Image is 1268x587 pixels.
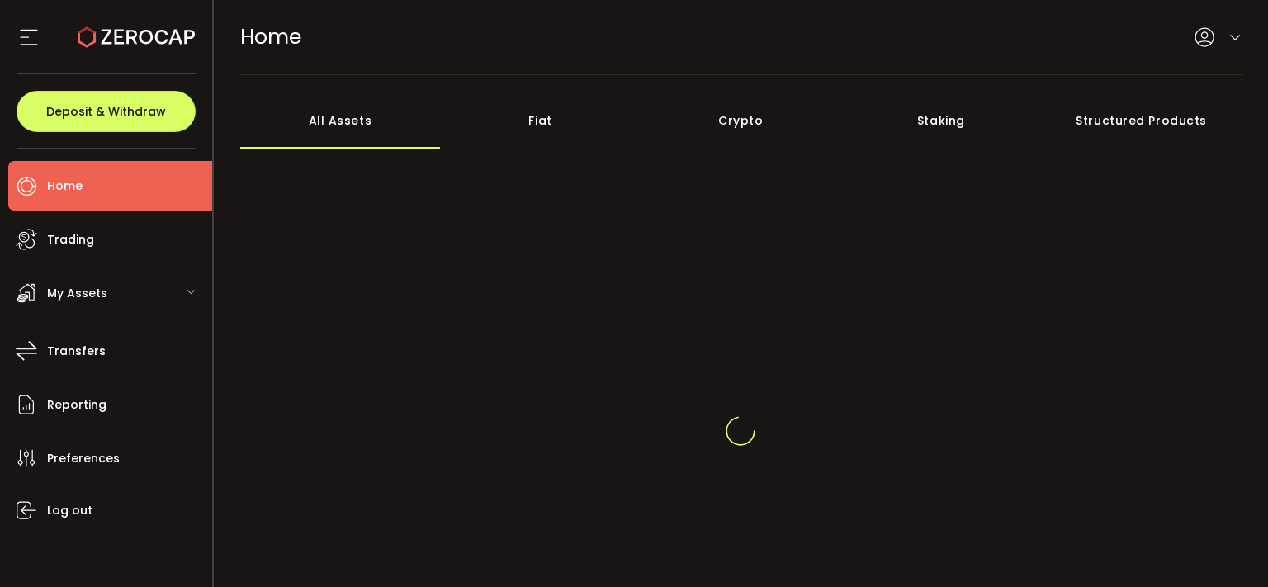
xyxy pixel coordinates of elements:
div: Crypto [641,92,841,149]
div: Structured Products [1041,92,1242,149]
div: Fiat [440,92,641,149]
span: Log out [47,499,92,523]
span: Trading [47,228,94,252]
span: Preferences [47,447,120,471]
div: All Assets [240,92,441,149]
span: Reporting [47,393,106,417]
button: Deposit & Withdraw [17,91,196,132]
span: Transfers [47,339,106,363]
div: Staking [841,92,1042,149]
span: Home [240,22,301,51]
span: My Assets [47,282,107,305]
span: Deposit & Withdraw [46,106,166,117]
span: Home [47,174,83,198]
